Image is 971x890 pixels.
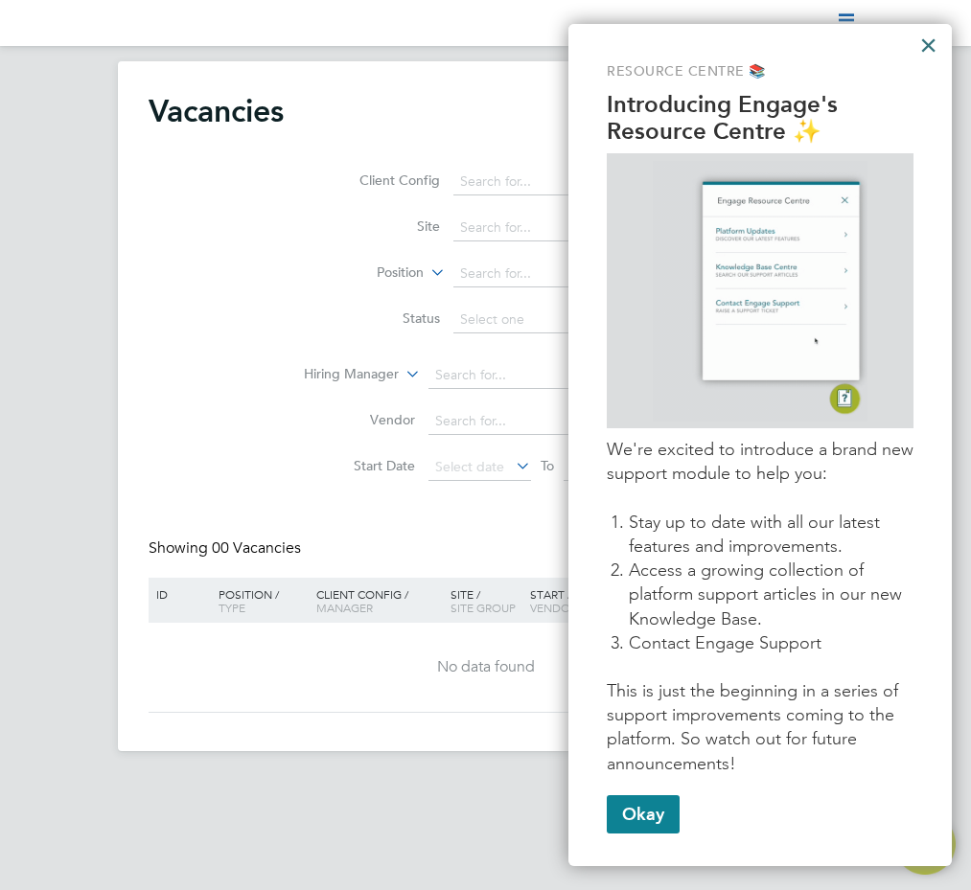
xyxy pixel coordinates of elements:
label: Vendor [305,411,415,428]
p: This is just the beginning in a series of support improvements coming to the platform. So watch o... [607,679,913,776]
span: Type [219,600,245,615]
span: Vendors [530,600,584,615]
input: Search for... [428,362,617,389]
li: Stay up to date with all our latest features and improvements. [629,511,913,559]
div: Showing [149,538,305,559]
div: Site / [446,578,526,624]
p: Introducing Engage's [607,91,913,119]
label: Client Config [330,171,440,189]
li: Access a growing collection of platform support articles in our new Knowledge Base. [629,559,913,631]
p: Resource Centre ✨ [607,118,913,146]
p: We're excited to introduce a brand new support module to help you: [607,438,913,486]
span: To [535,453,560,478]
div: Client Config / [312,578,446,624]
span: Site Group [451,600,516,615]
label: Position [313,263,424,283]
input: Search for... [453,261,642,287]
button: Okay [607,795,680,833]
span: Manager [316,600,373,615]
label: Hiring Manager [289,365,399,384]
input: Search for... [428,408,617,435]
div: Position / [204,578,312,624]
span: Select date [435,458,504,475]
input: Search for... [453,215,642,241]
input: Search for... [453,169,642,195]
p: Resource Centre 📚 [607,62,913,81]
div: ID [151,578,205,610]
div: No data found [151,657,821,677]
li: Contact Engage Support [629,631,913,655]
h2: Vacancies [149,92,284,130]
button: Close [919,30,937,60]
label: Start Date [305,457,415,474]
span: 00 Vacancies [212,538,301,558]
div: Start / [525,578,633,626]
label: Status [330,309,440,327]
img: GIF of Resource Centre being opened [653,161,867,421]
label: Site [330,217,440,235]
input: Select one [453,307,642,333]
